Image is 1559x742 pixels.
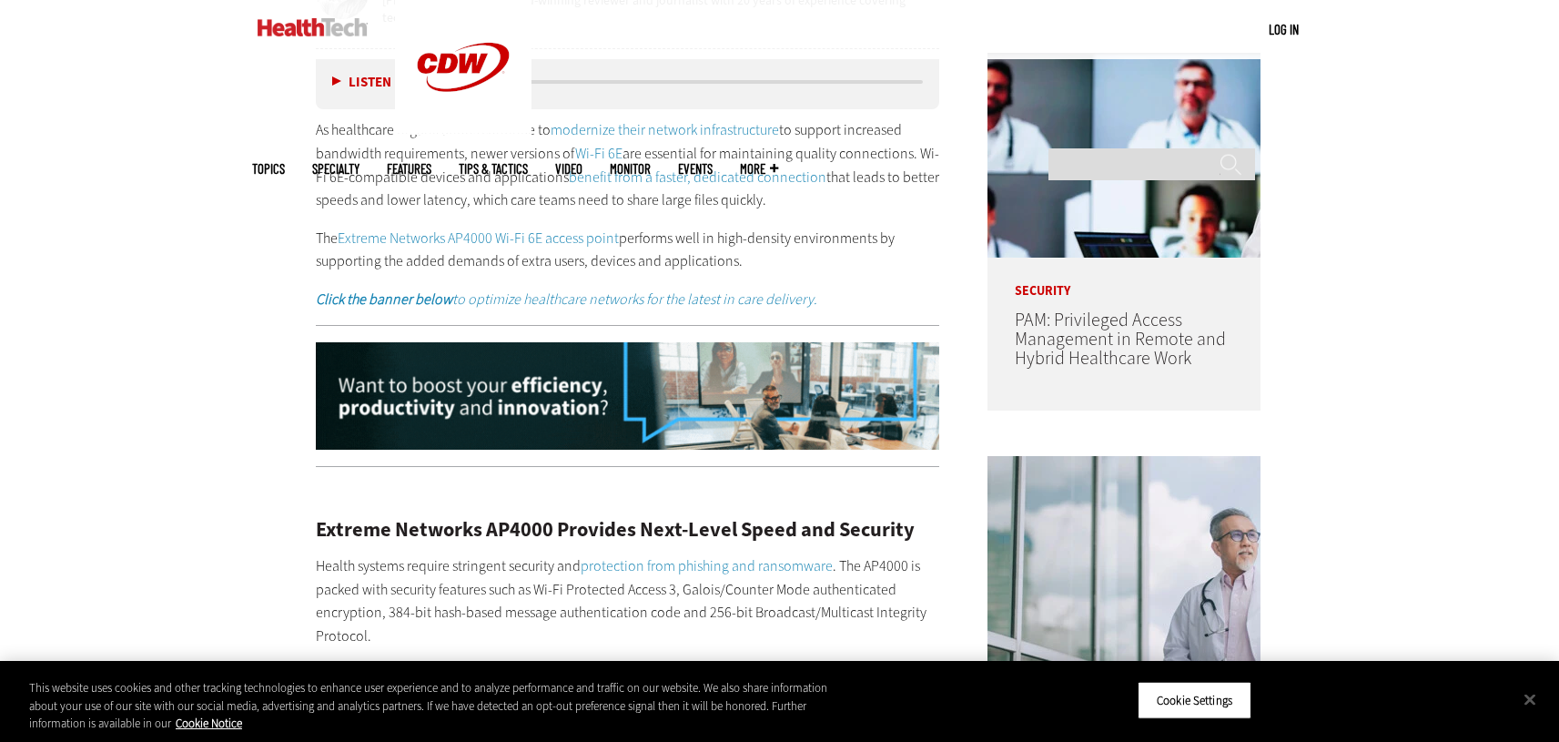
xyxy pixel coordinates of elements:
[987,258,1260,298] p: Security
[316,290,452,309] strong: Click the banner below
[987,456,1260,661] img: doctor in front of clouds and reflective building
[987,53,1260,258] img: remote call with care team
[338,229,619,248] a: Extreme Networks AP4000 Wi-Fi 6E access point
[1138,681,1251,719] button: Cookie Settings
[555,162,582,176] a: Video
[581,556,833,575] a: protection from phishing and ransomware
[29,679,857,733] div: This website uses cookies and other tracking technologies to enhance user experience and to analy...
[387,162,431,176] a: Features
[316,290,817,309] em: to optimize healthcare networks for the latest in care delivery.
[678,162,713,176] a: Events
[610,162,651,176] a: MonITor
[395,120,531,139] a: CDW
[316,227,940,273] p: The performs well in high-density environments by supporting the added demands of extra users, de...
[252,162,285,176] span: Topics
[312,162,359,176] span: Specialty
[316,554,940,647] p: Health systems require stringent security and . The AP4000 is packed with security features such ...
[258,18,368,36] img: Home
[316,520,940,540] h2: Extreme Networks AP4000 Provides Next-Level Speed and Security
[1015,308,1226,371] a: PAM: Privileged Access Management in Remote and Hybrid Healthcare Work
[1510,679,1550,719] button: Close
[316,290,817,309] a: Click the banner belowto optimize healthcare networks for the latest in care delivery.
[459,162,528,176] a: Tips & Tactics
[316,342,940,450] img: x-networkmodernization-animated-2024-clickhere-desktop4
[740,162,778,176] span: More
[1269,20,1299,39] div: User menu
[176,716,242,731] a: More information about your privacy
[1269,21,1299,37] a: Log in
